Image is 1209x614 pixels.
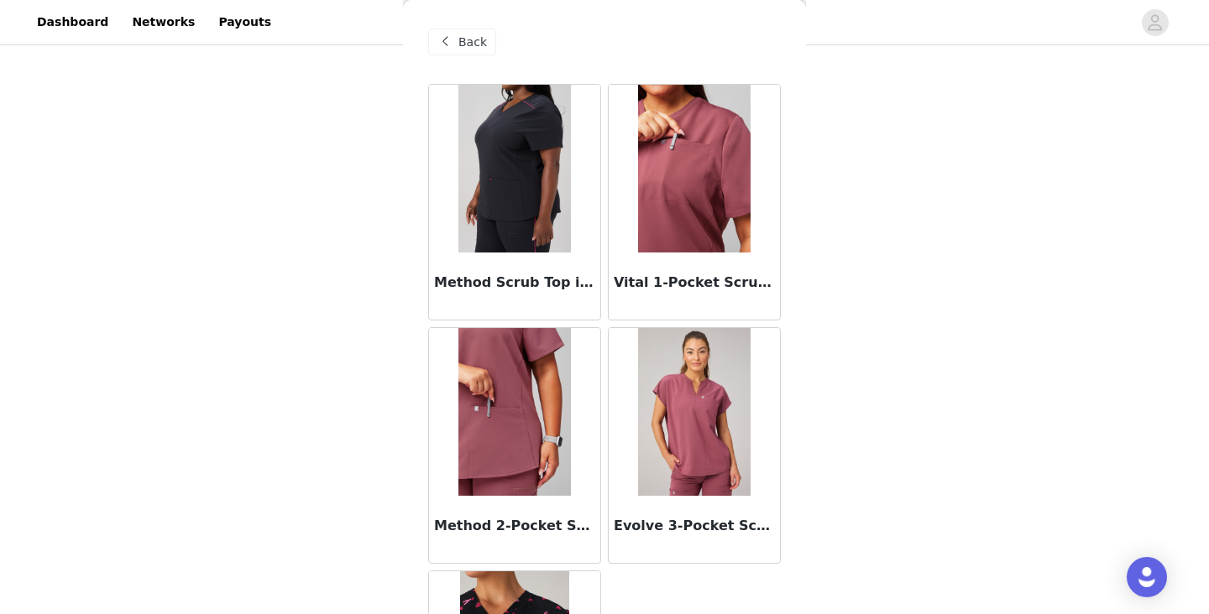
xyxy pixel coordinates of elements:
img: Method 2-Pocket Scrub Top in Moonlight Mauve [458,328,570,496]
h3: Method Scrub Top in Black/Pink Reflective [434,273,595,293]
h3: Vital 1-Pocket Scrub Top in Moonlight Mauve [614,273,775,293]
a: Payouts [208,3,281,41]
h3: Method 2-Pocket Scrub Top in Moonlight Mauve [434,516,595,536]
img: Method Scrub Top in Black/Pink Reflective [458,85,570,252]
a: Dashboard [27,3,118,41]
div: avatar [1147,9,1163,36]
a: Networks [122,3,205,41]
img: Vital 1-Pocket Scrub Top in Moonlight Mauve [638,85,750,252]
h3: Evolve 3-Pocket Scrub Top in Moonlight Mauve [614,516,775,536]
img: Evolve 3-Pocket Scrub Top in Moonlight Mauve [638,328,750,496]
div: Open Intercom Messenger [1127,557,1167,597]
span: Back [458,34,487,51]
